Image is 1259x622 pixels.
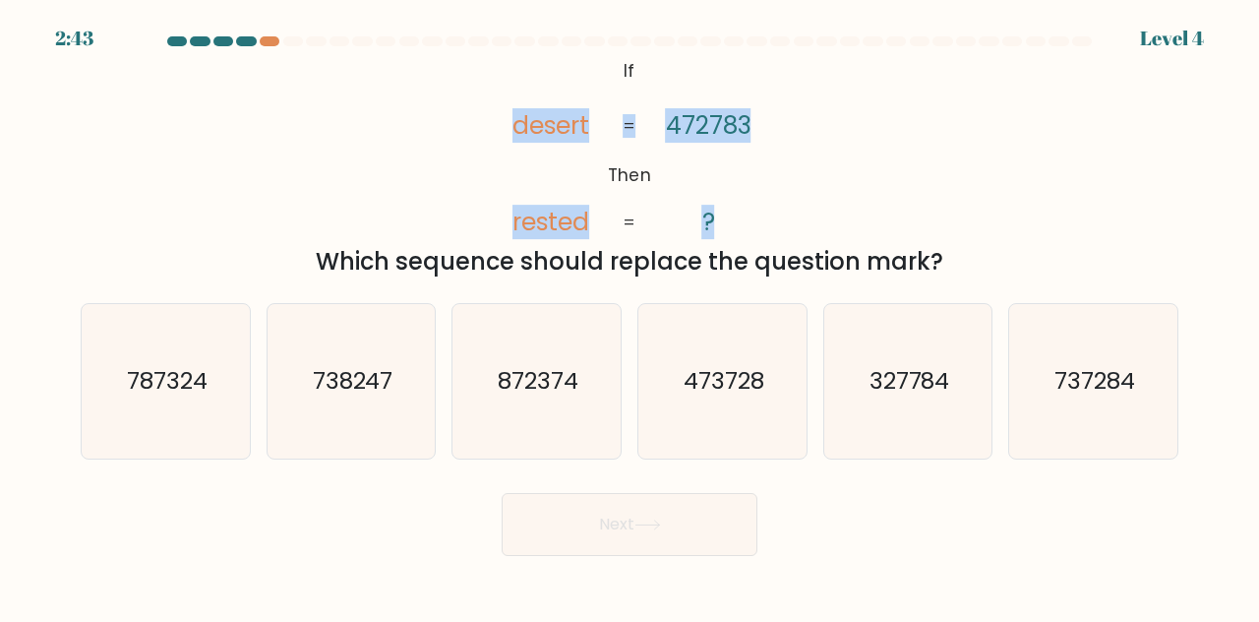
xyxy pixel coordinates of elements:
text: 787324 [127,364,208,397]
tspan: = [624,114,636,138]
tspan: ? [702,205,715,239]
text: 738247 [313,364,393,397]
tspan: If [625,59,635,83]
div: Which sequence should replace the question mark? [92,244,1167,280]
div: Level 4 [1140,24,1204,53]
button: Next [502,493,757,556]
tspan: = [624,211,636,234]
svg: @import url('[URL][DOMAIN_NAME]); [478,54,781,241]
tspan: rested [512,205,589,239]
text: 473728 [684,364,764,397]
div: 2:43 [55,24,93,53]
tspan: 472783 [666,108,751,143]
tspan: Then [609,163,651,187]
text: 737284 [1054,364,1135,397]
text: 872374 [498,364,578,397]
tspan: desert [512,108,589,143]
text: 327784 [869,364,950,397]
